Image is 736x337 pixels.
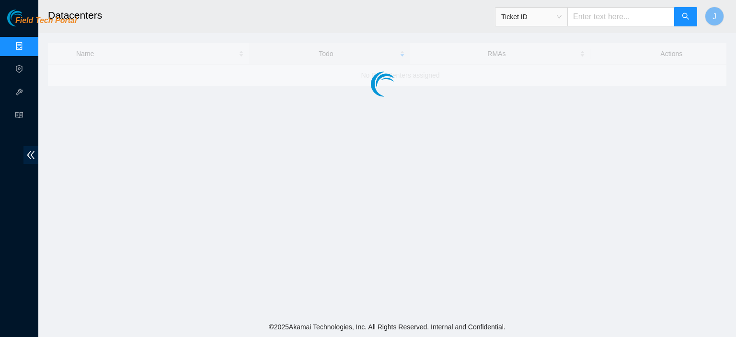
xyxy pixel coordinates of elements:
[7,17,77,30] a: Akamai TechnologiesField Tech Portal
[23,146,38,164] span: double-left
[15,16,77,25] span: Field Tech Portal
[705,7,724,26] button: J
[682,12,690,22] span: search
[567,7,675,26] input: Enter text here...
[38,317,736,337] footer: © 2025 Akamai Technologies, Inc. All Rights Reserved. Internal and Confidential.
[7,10,48,26] img: Akamai Technologies
[15,107,23,126] span: read
[713,11,716,23] span: J
[674,7,697,26] button: search
[501,10,562,24] span: Ticket ID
